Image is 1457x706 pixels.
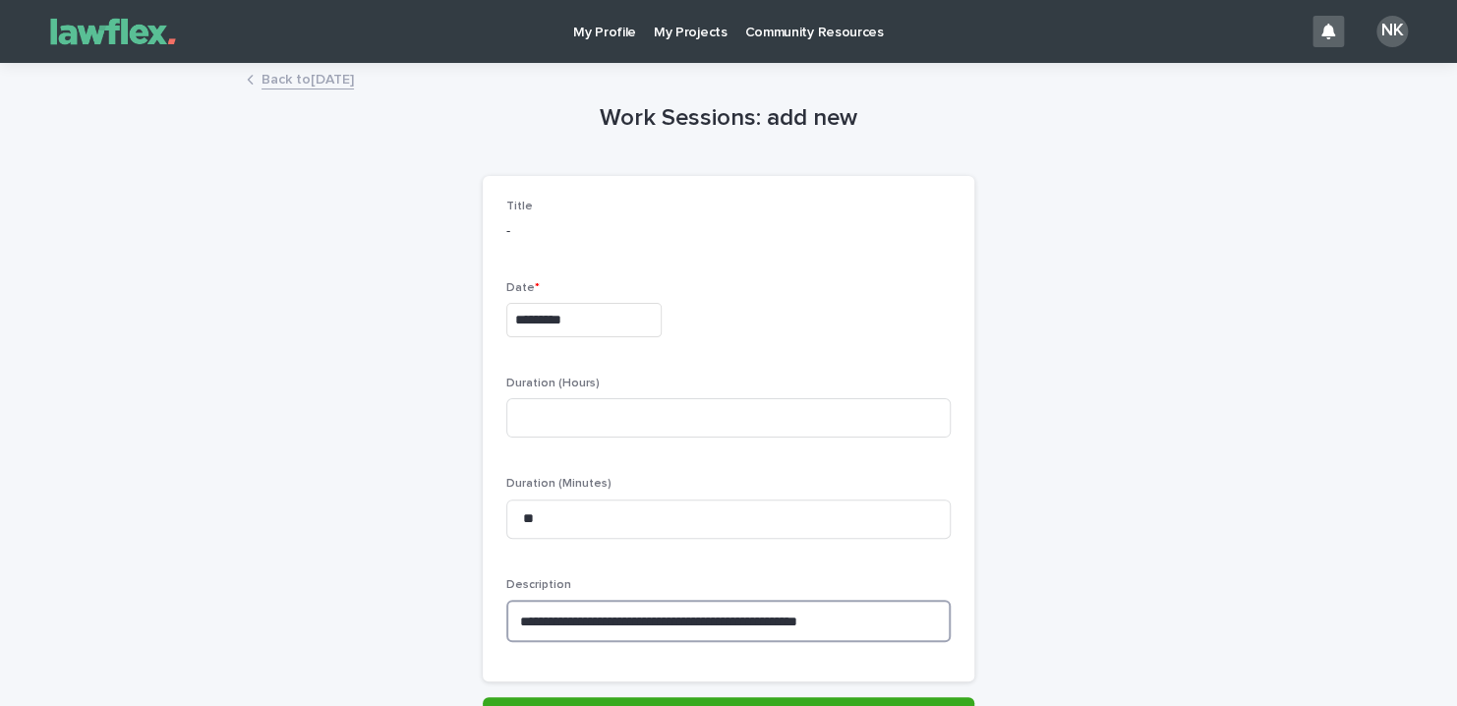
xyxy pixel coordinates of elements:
span: Date [506,282,540,294]
span: Description [506,579,571,591]
img: Gnvw4qrBSHOAfo8VMhG6 [39,12,187,51]
span: Title [506,201,533,212]
h1: Work Sessions: add new [483,104,974,133]
span: Duration (Minutes) [506,478,612,490]
p: - [506,221,951,242]
div: NK [1376,16,1408,47]
span: Duration (Hours) [506,378,600,389]
a: Back to[DATE] [262,67,354,89]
